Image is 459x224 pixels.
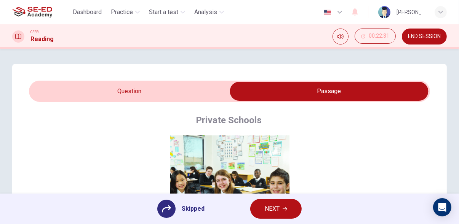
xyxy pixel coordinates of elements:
div: [PERSON_NAME] [397,8,425,17]
h1: Reading [30,35,54,44]
span: Analysis [194,8,217,17]
span: NEXT [265,203,280,214]
a: SE-ED Academy logo [12,5,70,20]
h4: Private Schools [196,114,262,126]
button: END SESSION [402,29,447,44]
button: Dashboard [70,5,105,19]
button: Practice [108,5,143,19]
div: Open Intercom Messenger [433,198,451,216]
button: Analysis [191,5,227,19]
span: END SESSION [408,33,441,40]
span: Skipped [182,204,205,213]
button: NEXT [250,199,302,219]
span: Practice [111,8,133,17]
span: Dashboard [73,8,102,17]
div: Hide [355,29,396,44]
span: CEFR [30,29,38,35]
img: en [323,10,332,15]
span: 00:22:31 [369,33,389,39]
img: SE-ED Academy logo [12,5,52,20]
button: Start a test [146,5,188,19]
button: 00:22:31 [355,29,396,44]
span: Start a test [149,8,178,17]
div: Mute [333,29,349,44]
img: Profile picture [378,6,390,18]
